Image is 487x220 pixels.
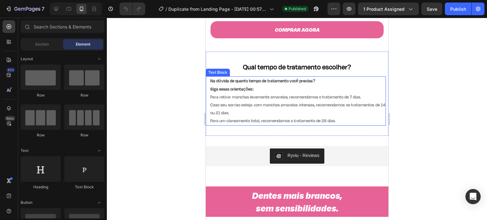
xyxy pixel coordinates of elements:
[94,146,104,156] span: Toggle open
[94,54,104,64] span: Toggle open
[450,6,466,12] div: Publish
[421,3,442,15] button: Save
[21,200,32,205] span: Button
[363,6,405,12] span: 1 product assigned
[445,3,471,15] button: Publish
[76,41,90,47] span: Element
[21,148,29,154] span: Text
[64,184,104,190] div: Text Block
[120,3,145,15] div: Undo/Redo
[21,132,61,138] div: Row
[64,92,104,98] div: Row
[21,92,61,98] div: Row
[21,20,104,33] input: Search Sections & Elements
[42,5,44,13] p: 7
[206,18,388,220] iframe: Design area
[35,41,49,47] span: Section
[5,116,15,121] div: Beta
[21,56,33,62] span: Layout
[94,198,104,208] span: Toggle open
[289,6,306,12] span: Published
[3,3,47,15] button: 7
[358,3,419,15] button: 1 product assigned
[465,189,481,204] div: Open Intercom Messenger
[168,6,267,12] span: Duplicate from Landing Page - [DATE] 00:57:23
[6,67,15,72] div: 450
[64,132,104,138] div: Row
[166,6,167,12] span: /
[21,184,61,190] div: Heading
[427,6,437,12] span: Save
